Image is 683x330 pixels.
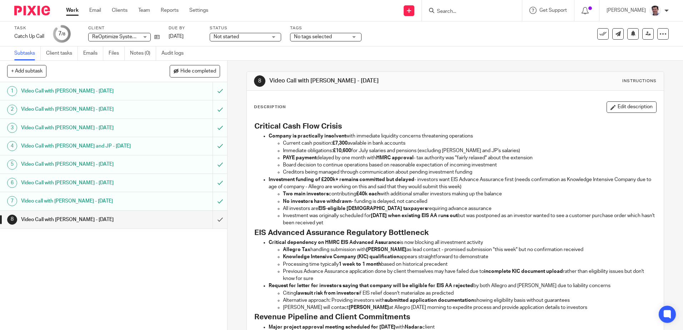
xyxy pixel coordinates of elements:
[283,169,656,176] p: Creditors being managed through communication about pending investment funding
[7,105,17,115] div: 2
[356,191,380,196] strong: £40k each
[7,178,17,188] div: 6
[21,104,144,115] h1: Video Call with [PERSON_NAME] - [DATE]
[385,298,474,303] strong: submitted application documentation
[21,177,144,188] h1: Video Call with [PERSON_NAME] - [DATE]
[283,190,656,197] p: contributing with additional smaller investors making up the balance
[269,134,346,139] strong: Company is practically insolvent
[269,283,473,288] strong: Request for letter for investors saying that company will be eligible for EIS AA rejected
[283,246,656,253] p: handling submission with as lead contact - promised submission "this week" but no confirmation re...
[283,290,656,297] p: Citing if EIS relief doesn't materialize as predicted
[7,65,46,77] button: + Add subtask
[92,34,139,39] span: ReOptimize Systems
[21,141,144,151] h1: Video Call with [PERSON_NAME] and JP - [DATE]
[7,141,17,151] div: 4
[283,191,329,196] strong: Two main investors
[83,46,103,60] a: Emails
[180,69,216,74] span: Hide completed
[269,325,395,330] strong: Major project approval meeting scheduled for [DATE]
[294,34,332,39] span: No tags selected
[283,253,656,260] p: appears straightforward to demonstrate
[169,25,201,31] label: Due by
[283,161,656,169] p: Board decision to continue operations based on reasonable expectation of incoming investment
[269,77,470,85] h1: Video Call with [PERSON_NAME] - [DATE]
[283,261,656,268] p: Processing time typically based on historical precedent
[254,104,286,110] p: Description
[130,46,156,60] a: Notes (0)
[269,176,656,191] p: - investors want EIS Advance Assurance first (needs confirmation as Knowledge Intensive Company d...
[7,215,17,225] div: 8
[436,9,500,15] input: Search
[21,122,144,133] h1: Video Call with [PERSON_NAME] - [DATE]
[269,282,656,289] p: by both Allegro and [PERSON_NAME] due to liability concerns
[88,25,160,31] label: Client
[89,7,101,14] a: Email
[254,122,342,130] strong: Critical Cash Flow Crisis
[214,34,239,39] span: Not started
[366,247,407,252] strong: [PERSON_NAME]
[138,7,150,14] a: Team
[649,5,661,16] img: Facebook%20Profile%20picture%20(2).jpg
[7,160,17,170] div: 5
[66,7,79,14] a: Work
[318,206,427,211] strong: EIS-eligible [DEMOGRAPHIC_DATA] taxpayers
[283,155,316,160] strong: PAYE payment
[7,86,17,96] div: 1
[484,269,563,274] strong: incomplete KIC document upload
[21,159,144,170] h1: Video Call with [PERSON_NAME] - [DATE]
[161,46,189,60] a: Audit logs
[269,239,656,246] p: is now blocking all investment activity
[607,101,657,113] button: Edit description
[21,214,144,225] h1: Video Call with [PERSON_NAME] - [DATE]
[14,25,44,31] label: Task
[405,325,422,330] strong: Nadara
[61,32,65,36] small: /8
[283,140,656,147] p: Current cash position: available in bank accounts
[112,7,128,14] a: Clients
[170,65,220,77] button: Hide completed
[14,46,41,60] a: Subtasks
[283,212,656,227] p: Investment was originally scheduled for but was postponed as an investor wanted to see a customer...
[169,34,184,39] span: [DATE]
[283,297,656,304] p: Alternative approach: Providing investors with showing eligibility basis without guarantees
[58,30,65,38] div: 7
[283,154,656,161] p: delayed by one month with - tax authority was "fairly relaxed" about the extension
[376,155,414,160] strong: HMRC approval
[290,25,362,31] label: Tags
[210,25,281,31] label: Status
[109,46,125,60] a: Files
[14,33,44,40] div: Catch Up Call
[349,305,389,310] strong: [PERSON_NAME]
[333,148,351,153] strong: £10,600
[161,7,179,14] a: Reports
[283,198,656,205] p: - funding is delayed, not cancelled
[254,229,429,236] strong: EIS Advanced Assurance Regulatory Bottleneck
[21,196,144,206] h1: Video call with [PERSON_NAME] - [DATE]
[283,254,399,259] strong: Knowledge Intensive Company (KIC) qualification
[332,141,348,146] strong: £7,300
[254,313,410,321] strong: Revenue Pipeline and Client Commitments
[7,123,17,133] div: 3
[283,268,656,282] p: Previous Advance Assurance application done by client themselves may have failed due to rather th...
[339,262,381,267] strong: 1 week to 1 month
[283,205,656,212] p: All investors are requiring advance assurance
[539,8,567,13] span: Get Support
[607,7,646,14] p: [PERSON_NAME]
[269,177,414,182] strong: Investment funding of £200k+ remains committed but delayed
[269,240,400,245] strong: Critical dependency on HMRC EIS Advanced Assurance
[189,7,208,14] a: Settings
[14,6,50,15] img: Pixie
[269,132,656,140] p: with immediate liquidity concerns threatening operations
[283,247,310,252] strong: Allegro Tax
[7,196,17,206] div: 7
[296,291,359,296] strong: lawsuit risk from investors
[622,78,657,84] div: Instructions
[283,147,656,154] p: Immediate obligations: for July salaries and pensions (excluding [PERSON_NAME] and JP's salaries)
[283,304,656,311] p: [PERSON_NAME] will contact at Allegro [DATE] morning to expedite process and provide application ...
[21,86,144,96] h1: Video Call with [PERSON_NAME] - [DATE]
[46,46,78,60] a: Client tasks
[254,75,265,87] div: 8
[371,213,458,218] strong: [DATE] when existing EIS AA runs out
[283,199,352,204] strong: No investors have withdrawn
